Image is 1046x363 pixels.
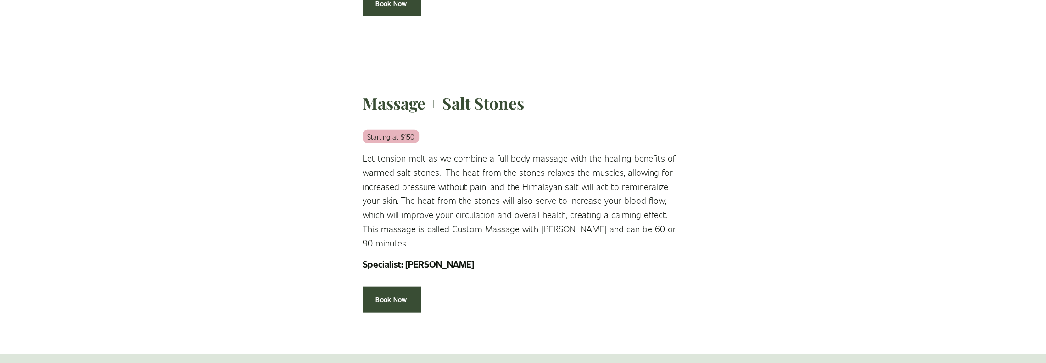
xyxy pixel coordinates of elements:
[363,130,419,143] em: Starting at $150
[363,258,474,270] strong: Specialist: [PERSON_NAME]
[363,287,420,312] a: Book Now
[363,151,684,250] p: Let tension melt as we combine a full body massage with the healing benefits of warmed salt stone...
[363,93,684,114] h3: Massage + Salt Stones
